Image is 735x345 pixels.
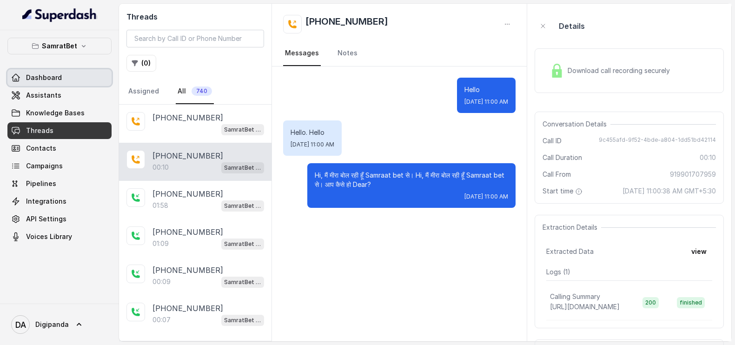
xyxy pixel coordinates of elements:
[464,193,508,200] span: [DATE] 11:00 AM
[26,73,62,82] span: Dashboard
[550,64,564,78] img: Lock Icon
[26,91,61,100] span: Assistants
[35,320,69,329] span: Digipanda
[224,316,261,325] p: SamratBet agent
[7,140,112,157] a: Contacts
[126,11,264,22] h2: Threads
[26,197,66,206] span: Integrations
[192,86,212,96] span: 740
[550,303,620,311] span: [URL][DOMAIN_NAME]
[224,278,261,287] p: SamratBet agent
[15,320,26,330] text: DA
[126,79,264,104] nav: Tabs
[152,239,169,248] p: 01:09
[152,303,223,314] p: [PHONE_NUMBER]
[7,211,112,227] a: API Settings
[464,98,508,106] span: [DATE] 11:00 AM
[464,85,508,94] p: Hello
[670,170,716,179] span: 919901707959
[546,247,594,256] span: Extracted Data
[568,66,674,75] span: Download call recording securely
[152,265,223,276] p: [PHONE_NUMBER]
[7,312,112,338] a: Digipanda
[559,20,585,32] p: Details
[26,179,56,188] span: Pipelines
[152,277,171,286] p: 00:09
[152,226,223,238] p: [PHONE_NUMBER]
[26,214,66,224] span: API Settings
[700,153,716,162] span: 00:10
[176,79,214,104] a: All740
[126,30,264,47] input: Search by Call ID or Phone Number
[152,112,223,123] p: [PHONE_NUMBER]
[22,7,97,22] img: light.svg
[543,223,601,232] span: Extraction Details
[543,170,571,179] span: Call From
[550,292,600,301] p: Calling Summary
[305,15,388,33] h2: [PHONE_NUMBER]
[543,186,584,196] span: Start time
[26,161,63,171] span: Campaigns
[543,119,610,129] span: Conversation Details
[7,87,112,104] a: Assistants
[283,41,321,66] a: Messages
[224,163,261,172] p: SamratBet agent
[642,297,659,308] span: 200
[291,128,334,137] p: Hello. Hello
[26,126,53,135] span: Threads
[7,105,112,121] a: Knowledge Bases
[543,136,562,146] span: Call ID
[224,239,261,249] p: SamratBet agent
[126,79,161,104] a: Assigned
[7,158,112,174] a: Campaigns
[42,40,77,52] p: SamratBet
[7,175,112,192] a: Pipelines
[26,108,85,118] span: Knowledge Bases
[26,144,56,153] span: Contacts
[315,171,508,189] p: Hi, मैं मीरा बोल रही हूँ Samraat bet से। Hi, मैं मीरा बोल रही हूँ Samraat bet से। आप कैसे हो Dear?
[126,55,156,72] button: (0)
[677,297,705,308] span: finished
[224,201,261,211] p: SamratBet agent
[7,228,112,245] a: Voices Library
[599,136,716,146] span: 9c455afd-9f52-4bde-a804-1dd51bd42114
[7,69,112,86] a: Dashboard
[7,122,112,139] a: Threads
[622,186,716,196] span: [DATE] 11:00:38 AM GMT+5:30
[283,41,516,66] nav: Tabs
[543,153,582,162] span: Call Duration
[224,125,261,134] p: SamratBet agent
[152,188,223,199] p: [PHONE_NUMBER]
[152,150,223,161] p: [PHONE_NUMBER]
[26,232,72,241] span: Voices Library
[152,315,171,325] p: 00:07
[7,38,112,54] button: SamratBet
[7,193,112,210] a: Integrations
[686,243,712,260] button: view
[546,267,712,277] p: Logs ( 1 )
[152,201,168,210] p: 01:58
[152,163,169,172] p: 00:10
[291,141,334,148] span: [DATE] 11:00 AM
[336,41,359,66] a: Notes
